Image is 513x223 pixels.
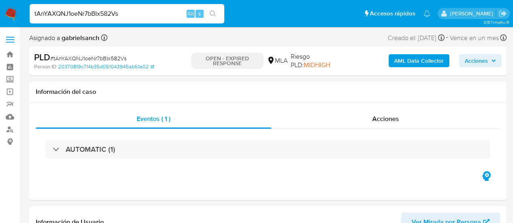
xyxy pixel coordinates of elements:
[137,114,170,123] span: Eventos ( 1 )
[36,88,500,96] h1: Información del caso
[267,56,288,65] div: MLA
[187,10,194,17] span: Alt
[30,8,224,19] input: Buscar usuario o caso...
[465,54,488,67] span: Acciones
[459,54,502,67] button: Acciones
[204,8,221,19] button: search-icon
[58,63,154,70] a: 20370819c714b35d051043945ab61a02
[389,54,449,67] button: AML Data Collector
[291,52,345,70] span: Riesgo PLD:
[198,10,201,17] span: s
[191,53,264,69] p: OPEN - EXPIRED RESPONSE
[34,51,50,64] b: PLD
[370,9,415,18] span: Accesos rápidos
[45,140,490,159] div: AUTOMATIC (1)
[29,34,99,42] span: Asignado a
[498,9,507,18] a: Salir
[388,32,444,43] div: Creado el: [DATE]
[450,10,496,17] p: gabriela.sanchez@mercadolibre.com
[423,10,430,17] a: Notificaciones
[446,32,448,43] span: -
[50,54,127,62] span: # tAnYAXQNJ1oeNr7bBIx582Vs
[34,63,56,70] b: Person ID
[450,34,499,42] span: Vence en un mes
[60,33,99,42] b: gabrielsanch
[66,145,115,154] h3: AUTOMATIC (1)
[372,114,399,123] span: Acciones
[394,54,444,67] b: AML Data Collector
[304,60,330,70] span: MIDHIGH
